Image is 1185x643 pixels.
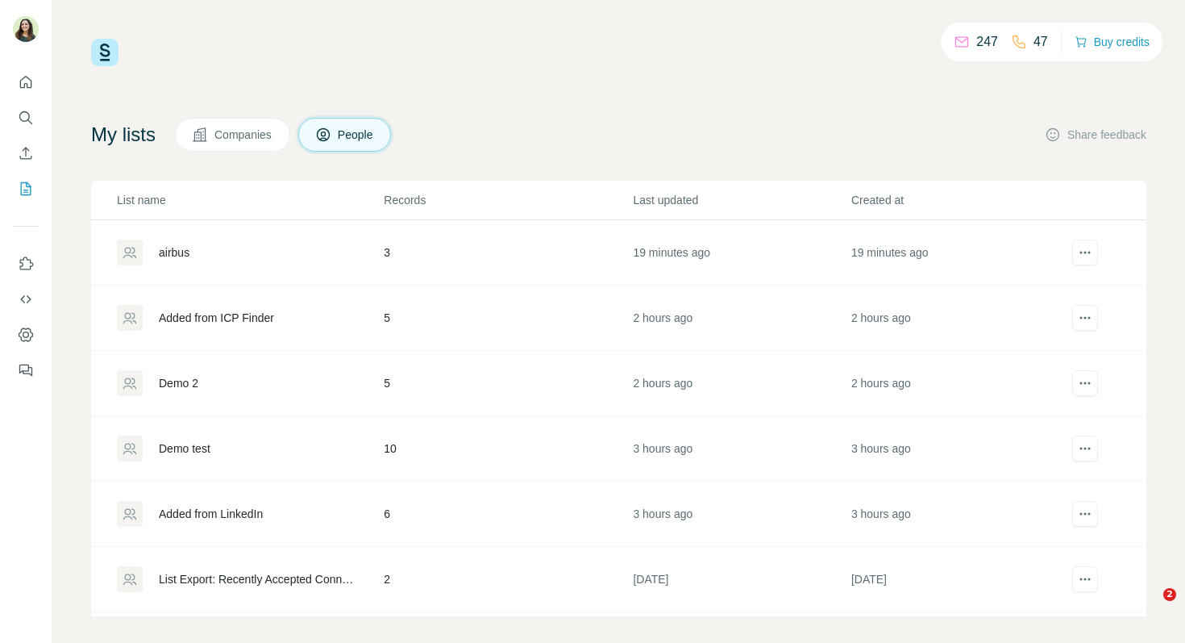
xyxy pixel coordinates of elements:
td: 19 minutes ago [850,220,1068,286]
td: 3 hours ago [632,482,850,547]
button: Buy credits [1075,31,1150,53]
td: 2 [383,547,632,612]
td: 6 [383,482,632,547]
button: actions [1072,566,1098,592]
button: Use Surfe on LinkedIn [13,249,39,278]
iframe: Intercom live chat [1130,588,1169,627]
td: 5 [383,286,632,351]
div: Demo test [159,440,210,457]
button: Dashboard [13,320,39,349]
div: Added from ICP Finder [159,310,274,326]
span: 2 [1163,588,1176,601]
td: 2 hours ago [632,351,850,416]
button: Quick start [13,68,39,97]
td: 5 [383,351,632,416]
p: 247 [976,32,998,52]
p: Created at [851,192,1067,208]
button: Search [13,103,39,132]
td: 3 hours ago [632,416,850,482]
td: 3 hours ago [850,416,1068,482]
button: actions [1072,501,1098,527]
button: Enrich CSV [13,139,39,168]
button: actions [1072,370,1098,396]
button: My lists [13,174,39,203]
td: 19 minutes ago [632,220,850,286]
td: [DATE] [850,547,1068,612]
td: [DATE] [632,547,850,612]
p: Last updated [633,192,849,208]
h4: My lists [91,122,156,148]
td: 2 hours ago [850,286,1068,351]
p: List name [117,192,382,208]
p: 47 [1033,32,1048,52]
div: List Export: Recently Accepted Connections and InMails - [DATE] 14:59 [159,571,356,587]
td: 2 hours ago [632,286,850,351]
img: Avatar [13,16,39,42]
button: Use Surfe API [13,285,39,314]
td: 2 hours ago [850,351,1068,416]
button: Share feedback [1045,127,1146,143]
img: Surfe Logo [91,39,118,66]
div: Added from LinkedIn [159,506,263,522]
div: airbus [159,244,189,261]
td: 3 [383,220,632,286]
span: People [338,127,375,143]
td: 10 [383,416,632,482]
td: 3 hours ago [850,482,1068,547]
div: Demo 2 [159,375,198,391]
button: actions [1072,436,1098,461]
button: actions [1072,305,1098,331]
p: Records [384,192,631,208]
button: actions [1072,240,1098,265]
button: Feedback [13,356,39,385]
span: Companies [214,127,273,143]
